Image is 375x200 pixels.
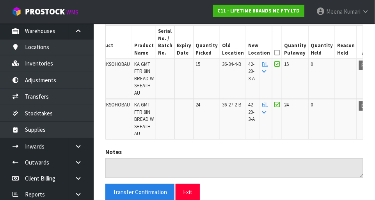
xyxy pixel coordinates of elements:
[248,101,255,122] span: 42-29-3-A
[92,26,132,58] th: Product Code
[248,61,255,82] span: 42-29-3-A
[220,26,246,58] th: Old Location
[195,101,200,108] span: 24
[262,61,268,74] a: Fill
[309,26,335,58] th: Quantity Held
[217,7,300,14] strong: C11 - LIFETIME BRANDS NZ PTY LTD
[175,26,194,58] th: Expiry Date
[344,8,361,15] span: Kumari
[156,26,175,58] th: Serial No. / Batch No.
[94,101,130,108] span: KO8IBKSOHOBAU
[262,101,268,115] a: Fill
[194,26,220,58] th: Quantity Picked
[12,7,21,16] img: cube-alt.png
[326,8,343,15] span: Meena
[359,61,372,70] button: Edit
[311,101,313,108] span: 0
[134,101,154,137] span: KA GMT FTR 8IN BREAD W SHEATH AU
[66,9,78,16] small: WMS
[335,26,357,58] th: Reason Held
[282,26,309,58] th: Quantity Putaway
[195,61,200,67] span: 15
[25,7,65,17] span: ProStock
[134,61,154,96] span: KA GMT FTR 8IN BREAD W SHEATH AU
[246,26,272,58] th: New Location
[105,148,122,156] label: Notes
[213,5,304,17] a: C11 - LIFETIME BRANDS NZ PTY LTD
[284,101,289,108] span: 24
[284,61,289,67] span: 15
[113,189,167,196] span: Transfer Confirmation
[359,101,372,111] button: Edit
[222,61,241,67] span: 36-34-4-B
[311,61,313,67] span: 0
[94,61,130,67] span: KO8IBKSOHOBAU
[132,26,156,58] th: Product Name
[222,101,241,108] span: 36-27-2-B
